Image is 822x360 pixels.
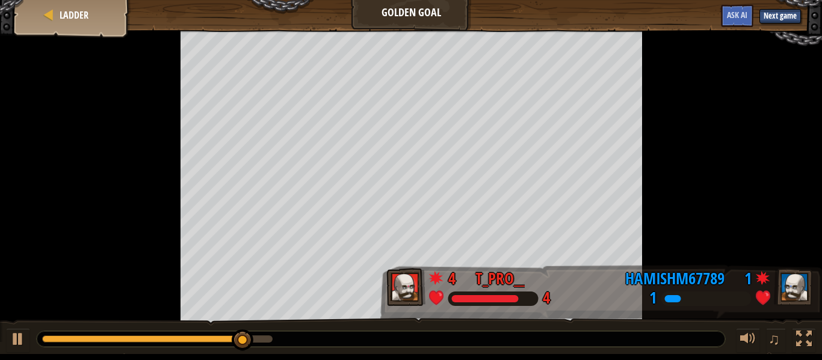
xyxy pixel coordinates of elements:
button: Ctrl + P: Play [6,328,30,353]
div: HamishM67789 [625,267,725,291]
span: ♫ [768,330,780,348]
div: 1 [649,290,657,307]
img: thang_avatar_frame.png [386,268,425,306]
button: Next game [759,9,801,23]
button: Ask AI [721,5,753,27]
button: ♫ [766,328,786,353]
a: Ladder [56,8,88,22]
div: 1 [734,267,752,284]
button: Toggle fullscreen [792,328,816,353]
button: Adjust volume [736,328,760,353]
div: 4 [543,290,550,307]
div: 4 [448,267,466,284]
img: thang_avatar_frame.png [774,268,813,306]
span: Ladder [60,8,88,22]
div: T_Pro__ [475,267,525,291]
span: Ask AI [727,9,747,20]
